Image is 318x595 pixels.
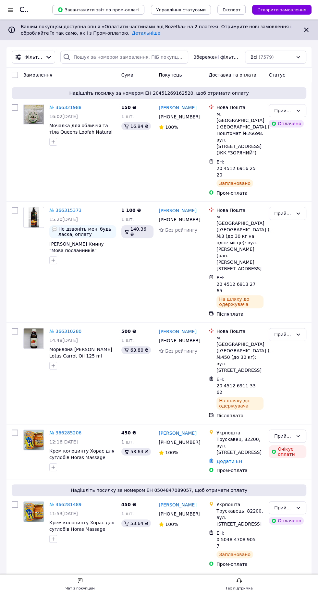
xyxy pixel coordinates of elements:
span: ЕН: 20 4512 6916 2520 [216,159,255,177]
span: 11:53[DATE] [49,511,78,516]
span: Вашим покупцям доступна опція «Оплатити частинами від Rozetka» на 2 платежі. Отримуйте нові замов... [21,24,291,36]
div: Прийнято [274,432,293,440]
span: Експорт [223,7,241,12]
a: Крем колоцинту Хорас для суглобів Horas Massage Colocynth Natural з [GEOGRAPHIC_DATA] [49,520,114,545]
a: № 366315373 [49,208,81,213]
div: На шляху до одержувача [216,295,263,308]
span: 1 шт. [121,511,134,516]
div: На шляху до одержувача [216,397,263,410]
div: [PHONE_NUMBER] [157,509,199,518]
div: Укрпошта [216,430,263,436]
a: № 366321988 [49,105,81,110]
div: Нова Пошта [216,207,263,213]
div: Післяплата [216,412,263,419]
a: Фото товару [23,430,44,450]
button: Управління статусами [151,5,211,15]
span: Надішліть посилку за номером ЕН 0504847089057, щоб отримати оплату [14,487,304,493]
button: Завантажити звіт по пром-оплаті [52,5,144,15]
div: Заплановано [216,179,253,187]
span: 450 ₴ [121,430,136,435]
div: 53.64 ₴ [121,519,151,527]
span: 1 100 ₴ [121,208,141,213]
a: Морквяна [PERSON_NAME] Lotus Carrot Oil 125 ml [49,347,112,358]
a: [PERSON_NAME] [159,328,196,335]
span: 100% [165,522,178,527]
div: Прийнято [274,331,293,338]
div: 140.36 ₴ [121,225,154,238]
div: Прийнято [274,210,293,217]
div: Прийнято [274,107,293,114]
a: Крем колоцинту Хорас для суглобів Horas Massage Colocynth Natural з [GEOGRAPHIC_DATA] [49,448,114,473]
a: Фото товару [23,328,44,349]
div: Нова Пошта [216,328,263,334]
span: Доставка та оплата [209,72,256,78]
div: 63.80 ₴ [121,346,151,354]
div: Пром-оплата [216,561,263,567]
a: [PERSON_NAME] [159,502,196,508]
div: Нова Пошта [216,104,263,111]
a: Фото товару [23,207,44,228]
span: Завантажити звіт по пром-оплаті [57,7,139,13]
img: Фото товару [29,207,39,227]
a: № 366310280 [49,329,81,334]
span: Всі [251,54,257,60]
div: Оплачено [269,120,304,127]
div: [PHONE_NUMBER] [157,112,199,121]
a: Створити замовлення [246,7,312,12]
span: 500 ₴ [121,329,136,334]
span: 100% [165,450,178,455]
span: 100% [165,125,178,130]
span: Статус [269,72,285,78]
span: ЕН: 20 4512 6911 3362 [216,377,255,395]
span: Управління статусами [156,7,206,12]
a: № 366285206 [49,430,81,435]
span: 450 ₴ [121,502,136,507]
button: Створити замовлення [252,5,312,15]
span: Покупець [159,72,182,78]
div: [PHONE_NUMBER] [157,215,199,224]
div: м. [GEOGRAPHIC_DATA] ([GEOGRAPHIC_DATA].), №3 (до 30 кг на одне місце): вул. [PERSON_NAME] (ран. ... [216,213,263,272]
span: 1 шт. [121,114,134,119]
div: Оплачено [269,517,304,525]
span: ЕН: 0 5048 4708 9057 [216,530,255,549]
div: м. [GEOGRAPHIC_DATA] ([GEOGRAPHIC_DATA].), №450 (до 30 кг): вул. [STREET_ADDRESS] [216,334,263,373]
a: [PERSON_NAME] [159,207,196,214]
a: Додати ЕН [216,459,242,464]
a: [PERSON_NAME] [159,430,196,436]
span: 1 шт. [121,439,134,444]
span: 15:20[DATE] [49,217,78,222]
div: м. [GEOGRAPHIC_DATA] ([GEOGRAPHIC_DATA].), Поштомат №26698: вул. [STREET_ADDRESS] (ЖК "ЗОРЯНИЙ") [216,111,263,156]
a: № 366281489 [49,502,81,507]
img: :speech_balloon: [52,226,57,232]
div: Трускавец, 82200, вул. [STREET_ADDRESS] [216,436,263,455]
span: Надішліть посилку за номером ЕН 20451269162520, щоб отримати оплату [14,90,304,96]
input: Пошук за номером замовлення, ПІБ покупця, номером телефону, Email, номером накладної [60,51,189,64]
span: Не дзвоніть мені будь ласка, оплату гарантую [58,226,114,237]
div: Пром-оплата [216,190,263,196]
span: Cума [121,72,133,78]
div: Післяплата [216,311,263,317]
a: Мочалка для обличчя та тіла Queens Loofah Natural Loofah з люфи [49,123,113,141]
span: 12:16[DATE] [49,439,78,444]
img: Фото товару [24,328,43,348]
a: Фото товару [23,501,44,522]
h1: Список замовлень [19,6,85,14]
span: (7579) [259,55,274,60]
a: Детальніше [132,30,160,36]
div: [PHONE_NUMBER] [157,336,199,345]
a: [PERSON_NAME] [159,104,196,111]
span: [PERSON_NAME] Кмину "Мова посланників" Ефіопське 500мл Black Seed Oil EL Hawag [49,241,104,266]
div: Чат з покупцем [66,585,95,592]
div: [PHONE_NUMBER] [157,438,199,447]
span: Без рейтингу [165,348,197,354]
div: Очікує оплати [269,445,306,458]
div: Укрпошта [216,501,263,508]
div: Трускавець, 82200, вул. [STREET_ADDRESS] [216,508,263,527]
img: Фото товару [24,105,44,124]
span: Без рейтингу [165,227,197,233]
div: 53.64 ₴ [121,448,151,455]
